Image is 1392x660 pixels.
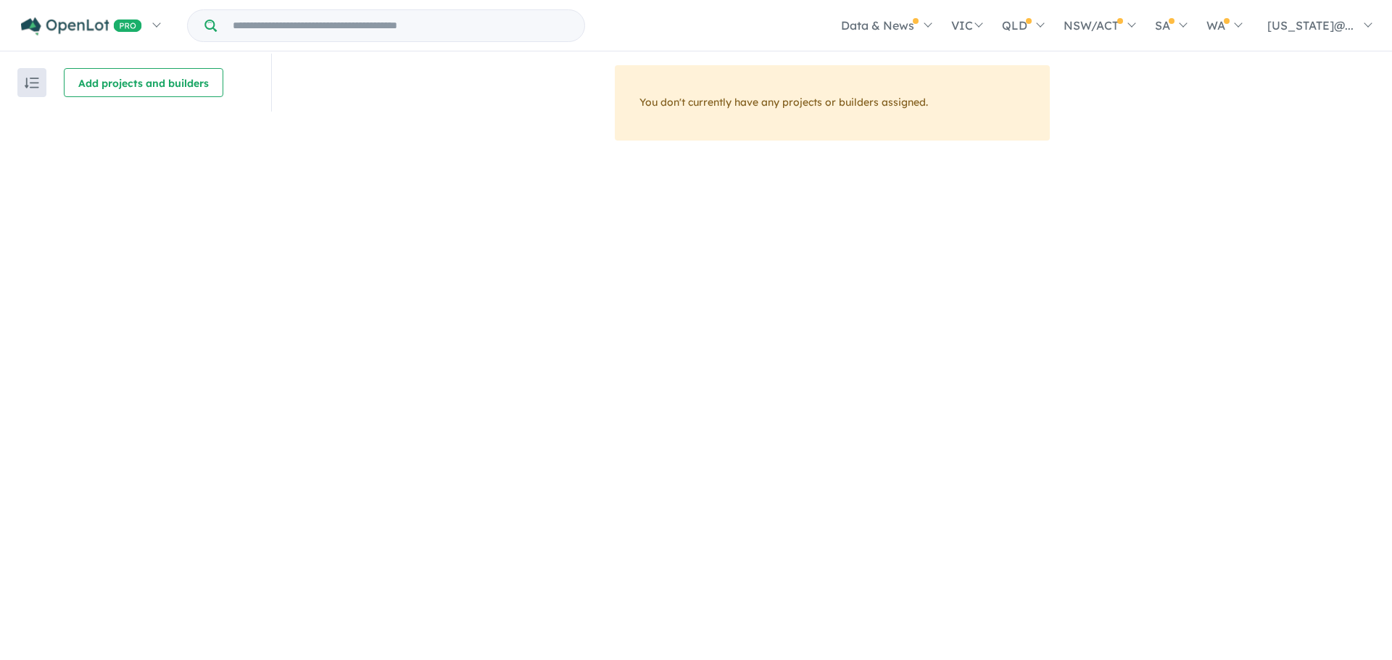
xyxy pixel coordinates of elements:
[615,65,1050,141] div: You don't currently have any projects or builders assigned.
[25,78,39,88] img: sort.svg
[64,68,223,97] button: Add projects and builders
[1267,18,1354,33] span: [US_STATE]@...
[21,17,142,35] img: Openlot PRO Logo White
[220,10,581,41] input: Try estate name, suburb, builder or developer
